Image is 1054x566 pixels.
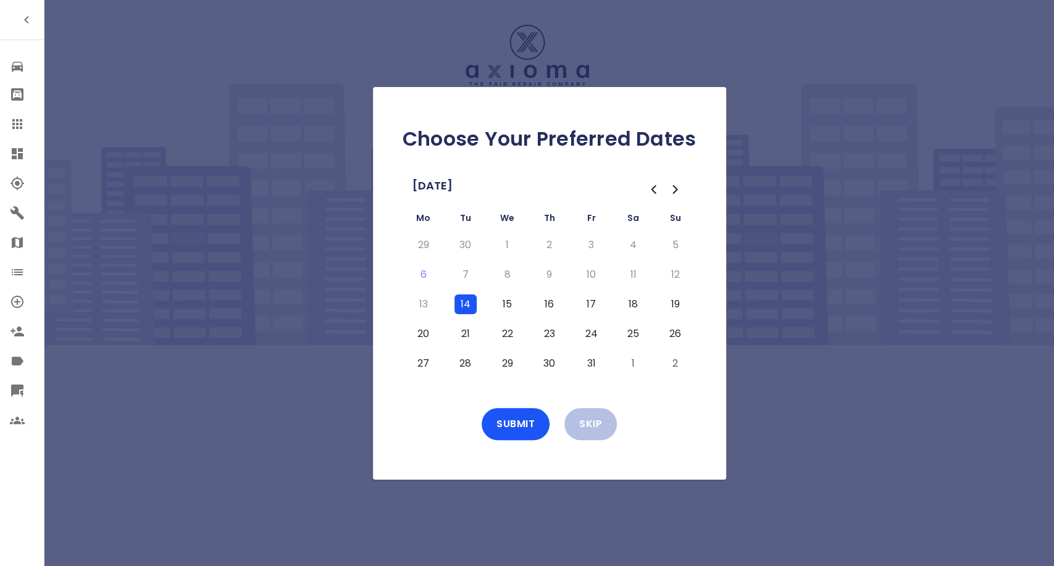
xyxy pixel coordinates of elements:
[412,176,453,196] span: [DATE]
[538,294,561,314] button: Thursday, October 16th, 2025
[664,235,687,255] button: Sunday, October 5th, 2025
[412,354,435,373] button: Monday, October 27th, 2025
[496,324,519,344] button: Wednesday, October 22nd, 2025
[403,210,445,230] th: Monday
[664,178,687,201] button: Go to the Next Month
[664,265,687,285] button: Sunday, October 12th, 2025
[454,324,477,344] button: Tuesday, October 21st, 2025
[538,235,561,255] button: Thursday, October 2nd, 2025
[412,324,435,344] button: Monday, October 20th, 2025
[393,127,706,151] h2: Choose Your Preferred Dates
[580,235,603,255] button: Friday, October 3rd, 2025
[580,294,603,314] button: Friday, October 17th, 2025
[642,178,664,201] button: Go to the Previous Month
[482,408,550,440] button: Submit
[454,265,477,285] button: Tuesday, October 7th, 2025
[403,210,696,378] table: October 2025
[538,324,561,344] button: Thursday, October 23rd, 2025
[664,324,687,344] button: Sunday, October 26th, 2025
[496,265,519,285] button: Wednesday, October 8th, 2025
[580,354,603,373] button: Friday, October 31st, 2025
[622,294,645,314] button: Saturday, October 18th, 2025
[454,354,477,373] button: Tuesday, October 28th, 2025
[664,294,687,314] button: Sunday, October 19th, 2025
[454,294,477,314] button: Tuesday, October 14th, 2025, selected
[412,294,435,314] button: Monday, October 13th, 2025
[454,235,477,255] button: Tuesday, September 30th, 2025
[445,210,487,230] th: Tuesday
[538,354,561,373] button: Thursday, October 30th, 2025
[538,265,561,285] button: Thursday, October 9th, 2025
[571,210,613,230] th: Friday
[655,210,696,230] th: Sunday
[496,294,519,314] button: Wednesday, October 15th, 2025
[622,324,645,344] button: Saturday, October 25th, 2025
[580,265,603,285] button: Friday, October 10th, 2025
[622,235,645,255] button: Saturday, October 4th, 2025
[466,25,589,86] img: Logo
[580,324,603,344] button: Friday, October 24th, 2025
[622,354,645,373] button: Saturday, November 1st, 2025
[412,235,435,255] button: Monday, September 29th, 2025
[664,354,687,373] button: Sunday, November 2nd, 2025
[496,235,519,255] button: Wednesday, October 1st, 2025
[564,408,617,440] button: Skip
[496,354,519,373] button: Wednesday, October 29th, 2025
[487,210,529,230] th: Wednesday
[622,265,645,285] button: Saturday, October 11th, 2025
[412,265,435,285] button: Today, Monday, October 6th, 2025
[613,210,655,230] th: Saturday
[529,210,571,230] th: Thursday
